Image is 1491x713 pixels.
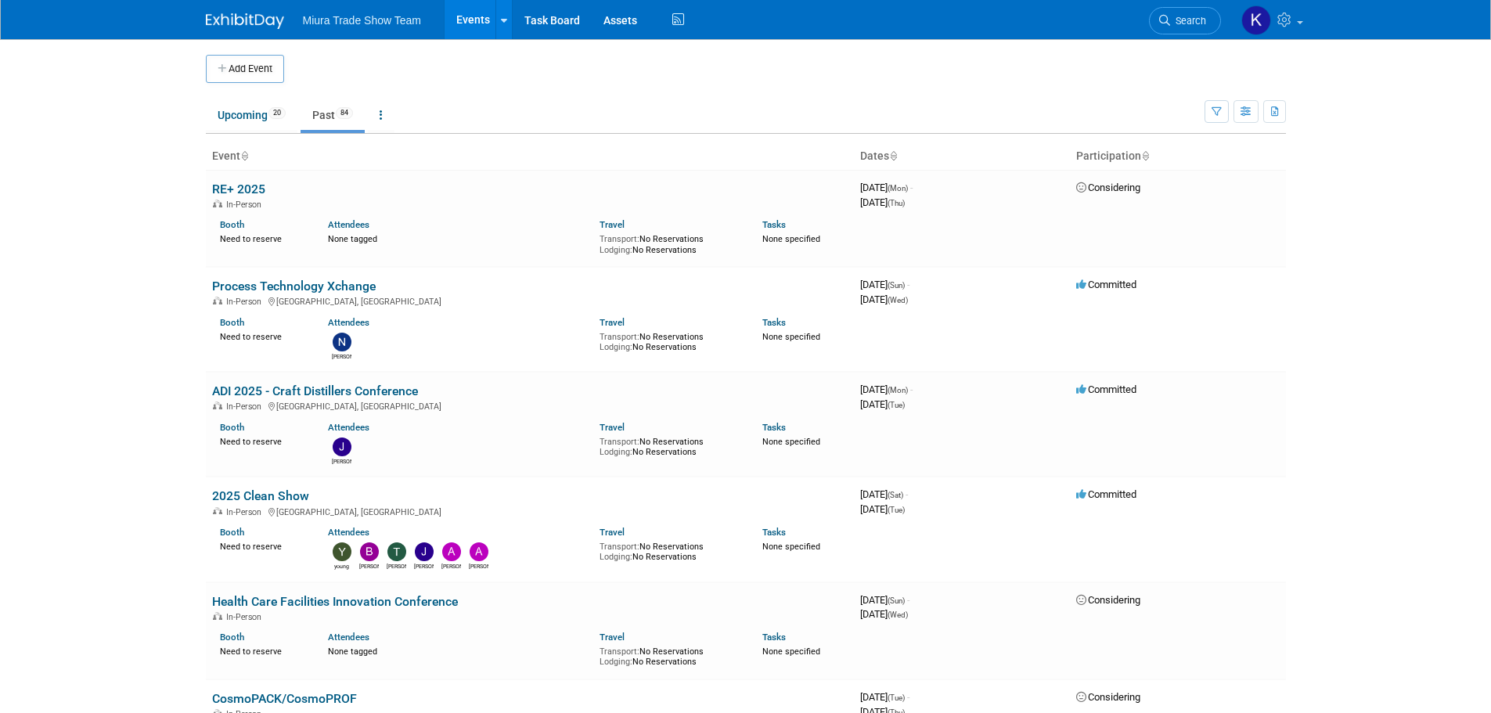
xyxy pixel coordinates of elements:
[206,13,284,29] img: ExhibitDay
[212,294,848,307] div: [GEOGRAPHIC_DATA], [GEOGRAPHIC_DATA]
[762,527,786,538] a: Tasks
[469,561,488,571] div: Anthony Blanco
[1076,384,1136,395] span: Committed
[600,657,632,667] span: Lodging:
[888,596,905,605] span: (Sun)
[328,231,588,245] div: None tagged
[220,329,305,343] div: Need to reserve
[762,542,820,552] span: None specified
[762,632,786,643] a: Tasks
[1076,691,1140,703] span: Considering
[888,506,905,514] span: (Tue)
[860,384,913,395] span: [DATE]
[860,398,905,410] span: [DATE]
[860,691,909,703] span: [DATE]
[442,542,461,561] img: Ashley Harris
[762,317,786,328] a: Tasks
[220,538,305,553] div: Need to reserve
[328,527,369,538] a: Attendees
[360,542,379,561] img: Brittany Jordan
[220,632,244,643] a: Booth
[907,279,909,290] span: -
[415,542,434,561] img: Jason Vega
[212,384,418,398] a: ADI 2025 - Craft Distillers Conference
[762,437,820,447] span: None specified
[600,231,739,255] div: No Reservations No Reservations
[600,447,632,457] span: Lodging:
[220,434,305,448] div: Need to reserve
[220,219,244,230] a: Booth
[1076,488,1136,500] span: Committed
[860,293,908,305] span: [DATE]
[328,643,588,657] div: None tagged
[268,107,286,119] span: 20
[212,594,458,609] a: Health Care Facilities Innovation Conference
[600,552,632,562] span: Lodging:
[1241,5,1271,35] img: Kyle Richards
[600,437,639,447] span: Transport:
[212,488,309,503] a: 2025 Clean Show
[359,561,379,571] div: Brittany Jordan
[220,643,305,657] div: Need to reserve
[332,561,351,571] div: young hahn
[860,182,913,193] span: [DATE]
[387,542,406,561] img: Tony Koh
[600,234,639,244] span: Transport:
[212,691,357,706] a: CosmoPACK/CosmoPROF
[600,643,739,668] div: No Reservations No Reservations
[220,527,244,538] a: Booth
[1141,149,1149,162] a: Sort by Participation Type
[220,422,244,433] a: Booth
[212,182,265,196] a: RE+ 2025
[226,402,266,412] span: In-Person
[600,632,625,643] a: Travel
[888,401,905,409] span: (Tue)
[332,351,351,361] div: Nathan Munger
[600,245,632,255] span: Lodging:
[226,200,266,210] span: In-Person
[888,386,908,394] span: (Mon)
[333,333,351,351] img: Nathan Munger
[907,594,909,606] span: -
[860,503,905,515] span: [DATE]
[1076,594,1140,606] span: Considering
[1076,279,1136,290] span: Committed
[1149,7,1221,34] a: Search
[888,610,908,619] span: (Wed)
[206,100,297,130] a: Upcoming20
[470,542,488,561] img: Anthony Blanco
[213,402,222,409] img: In-Person Event
[600,527,625,538] a: Travel
[1076,182,1140,193] span: Considering
[910,384,913,395] span: -
[240,149,248,162] a: Sort by Event Name
[441,561,461,571] div: Ashley Harris
[328,317,369,328] a: Attendees
[888,296,908,304] span: (Wed)
[333,438,351,456] img: John Manley
[206,55,284,83] button: Add Event
[600,342,632,352] span: Lodging:
[888,199,905,207] span: (Thu)
[213,200,222,207] img: In-Person Event
[213,612,222,620] img: In-Person Event
[301,100,365,130] a: Past84
[600,538,739,563] div: No Reservations No Reservations
[762,332,820,342] span: None specified
[328,422,369,433] a: Attendees
[860,608,908,620] span: [DATE]
[860,196,905,208] span: [DATE]
[414,561,434,571] div: Jason Vega
[600,542,639,552] span: Transport:
[226,507,266,517] span: In-Person
[600,219,625,230] a: Travel
[212,399,848,412] div: [GEOGRAPHIC_DATA], [GEOGRAPHIC_DATA]
[600,332,639,342] span: Transport:
[333,542,351,561] img: young hahn
[220,231,305,245] div: Need to reserve
[888,184,908,193] span: (Mon)
[332,456,351,466] div: John Manley
[600,329,739,353] div: No Reservations No Reservations
[220,317,244,328] a: Booth
[600,317,625,328] a: Travel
